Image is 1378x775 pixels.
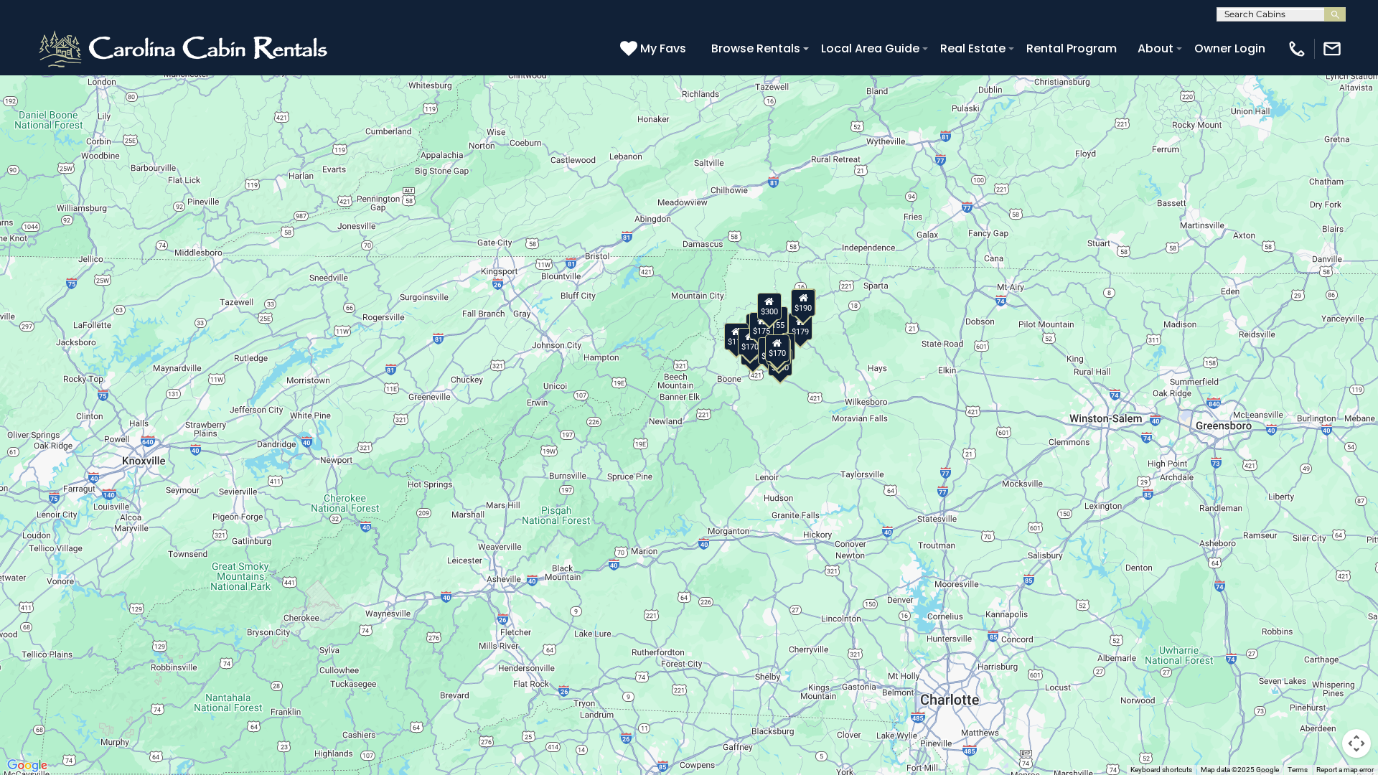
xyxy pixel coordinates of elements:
a: About [1130,36,1181,61]
a: Local Area Guide [814,36,927,61]
img: White-1-2.png [36,27,334,70]
a: Browse Rentals [704,36,807,61]
span: My Favs [640,39,686,57]
a: My Favs [620,39,690,58]
img: mail-regular-white.png [1322,39,1342,59]
img: phone-regular-white.png [1287,39,1307,59]
a: Owner Login [1187,36,1272,61]
a: Real Estate [933,36,1013,61]
a: Rental Program [1019,36,1124,61]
